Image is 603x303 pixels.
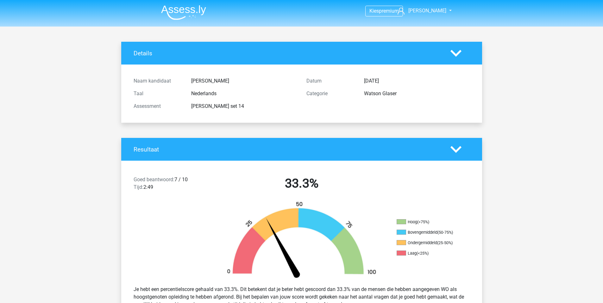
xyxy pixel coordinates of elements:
[129,77,186,85] div: Naam kandidaat
[134,184,143,190] span: Tijd:
[397,240,460,246] li: Ondergemiddeld
[369,8,379,14] span: Kies
[397,250,460,256] li: Laag
[161,5,206,20] img: Assessly
[302,77,359,85] div: Datum
[379,8,399,14] span: premium
[134,146,441,153] h4: Resultaat
[437,240,453,245] div: (25-50%)
[129,90,186,97] div: Taal
[397,230,460,235] li: Bovengemiddeld
[216,201,387,281] img: 33.3e647939b569.png
[186,102,302,110] div: [PERSON_NAME] set 14
[186,90,302,97] div: Nederlands
[129,102,186,110] div: Assessment
[397,219,460,225] li: Hoog
[366,7,403,15] a: Kiespremium
[359,77,474,85] div: [DATE]
[417,251,429,256] div: (<25%)
[129,176,215,194] div: 7 / 10 2:49
[134,176,174,182] span: Goed beantwoord:
[186,77,302,85] div: [PERSON_NAME]
[302,90,359,97] div: Categorie
[395,7,447,15] a: [PERSON_NAME]
[134,50,441,57] h4: Details
[359,90,474,97] div: Watson Glaser
[408,8,446,14] span: [PERSON_NAME]
[437,230,453,235] div: (50-75%)
[417,220,429,224] div: (>75%)
[220,176,383,191] h2: 33.3%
